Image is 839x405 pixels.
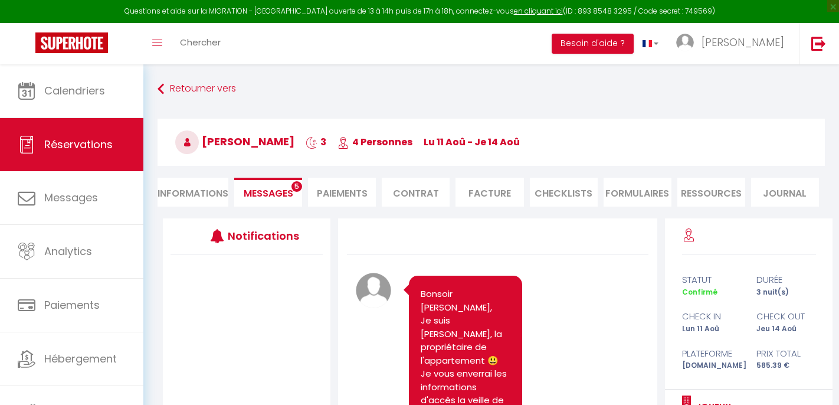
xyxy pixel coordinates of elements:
[35,32,108,53] img: Super Booking
[291,181,302,192] span: 5
[676,34,694,51] img: ...
[702,35,784,50] span: [PERSON_NAME]
[674,324,749,335] div: Lun 11 Aoû
[749,324,824,335] div: Jeu 14 Aoû
[158,79,825,100] a: Retourner vers
[171,23,230,64] a: Chercher
[514,6,563,16] a: en cliquant ici
[158,178,228,207] li: Informations
[244,187,293,200] span: Messages
[175,134,294,149] span: [PERSON_NAME]
[44,83,105,98] span: Calendriers
[337,135,412,149] span: 4 Personnes
[44,298,100,312] span: Paiements
[530,178,598,207] li: CHECKLISTS
[749,360,824,371] div: 585.39 €
[604,178,671,207] li: FORMULAIRES
[44,137,113,152] span: Réservations
[228,223,291,249] h3: Notifications
[552,34,634,54] button: Besoin d'aide ?
[674,347,749,361] div: Plateforme
[674,273,749,287] div: statut
[306,135,326,149] span: 3
[749,347,824,361] div: Prix total
[455,178,523,207] li: Facture
[382,178,450,207] li: Contrat
[749,309,824,324] div: check out
[44,190,98,205] span: Messages
[424,135,520,149] span: lu 11 Aoû - je 14 Aoû
[180,36,221,48] span: Chercher
[811,36,826,51] img: logout
[44,244,92,259] span: Analytics
[749,273,824,287] div: durée
[674,360,749,371] div: [DOMAIN_NAME]
[751,178,819,207] li: Journal
[749,287,824,298] div: 3 nuit(s)
[667,23,799,64] a: ... [PERSON_NAME]
[356,273,391,308] img: avatar.png
[674,309,749,324] div: check in
[308,178,376,207] li: Paiements
[682,287,717,297] span: Confirmé
[789,355,839,405] iframe: LiveChat chat widget
[44,351,117,366] span: Hébergement
[677,178,745,207] li: Ressources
